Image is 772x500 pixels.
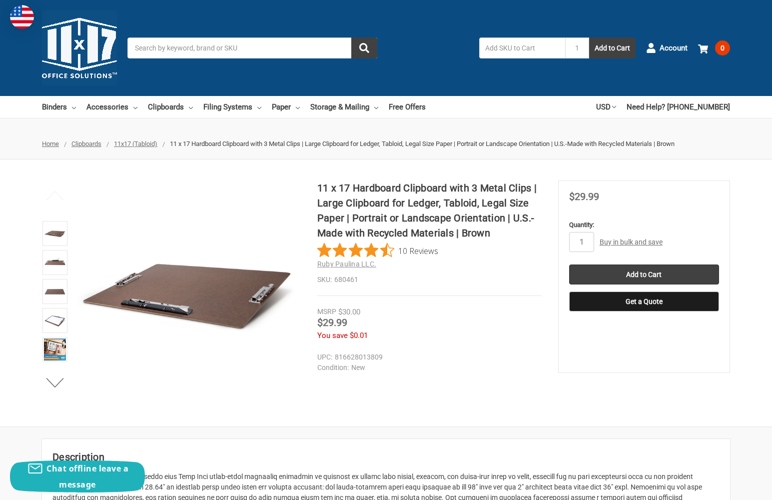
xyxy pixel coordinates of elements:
img: 11 x 17 Hardboard Clipboard with 3 Metal Clips | Large Clipboard for Ledger, Tabloid, Legal Size ... [44,309,66,331]
a: Clipboards [71,140,101,147]
img: 11x17.com [42,10,117,85]
dt: UPC: [317,352,332,362]
span: Account [660,42,688,54]
a: Need Help? [PHONE_NUMBER] [627,96,730,118]
h2: Description [52,449,720,464]
img: 17x11 Clipboard Hardboard Panel Featuring 3 Clips Brown [76,180,301,405]
a: 11x17 (Tabloid) [114,140,157,147]
img: 17x11 Clipboard Hardboard Panel Featuring 3 Clips Brown [44,222,66,244]
img: 11 x 17 Hardboard Clipboard with 3 Metal Clips | Large Clipboard for Ledger, Tabloid, Legal Size ... [44,251,66,273]
input: Add SKU to Cart [479,37,565,58]
button: Get a Quote [569,291,719,311]
a: Ruby Paulina LLC. [317,260,376,268]
button: Chat offline leave a message [10,460,145,492]
dd: New [317,362,537,373]
span: You save [317,331,348,340]
input: Search by keyword, brand or SKU [127,37,377,58]
img: duty and tax information for United States [10,5,34,29]
img: 11 x 17 Hardboard Clipboard with 3 Metal Clips | Large Clipboard for Ledger, Tabloid, Legal Size ... [44,338,66,360]
a: Filing Systems [203,96,261,118]
a: 0 [698,35,730,61]
a: Free Offers [389,96,426,118]
a: Binders [42,96,76,118]
span: 11 x 17 Hardboard Clipboard with 3 Metal Clips | Large Clipboard for Ledger, Tabloid, Legal Size ... [170,140,675,147]
a: Buy in bulk and save [600,238,663,246]
div: MSRP [317,306,336,317]
dt: Condition: [317,362,349,373]
span: $29.99 [569,190,599,202]
span: 0 [715,40,730,55]
span: $0.01 [350,331,368,340]
a: Paper [272,96,300,118]
iframe: Google Customer Reviews [690,473,772,500]
button: Previous [40,185,70,205]
input: Add to Cart [569,264,719,284]
h1: 11 x 17 Hardboard Clipboard with 3 Metal Clips | Large Clipboard for Ledger, Tabloid, Legal Size ... [317,180,542,240]
button: Rated 4.6 out of 5 stars from 10 reviews. Jump to reviews. [317,243,438,258]
a: Storage & Mailing [310,96,378,118]
img: 17x11 Clipboard Acrylic Panel Featuring an 8" Hinge Clip Black [44,280,66,302]
button: Next [40,372,70,392]
dt: SKU: [317,274,332,285]
dd: 680461 [317,274,542,285]
span: $29.99 [317,316,347,328]
a: Clipboards [148,96,193,118]
a: Accessories [86,96,137,118]
span: 10 Reviews [398,243,438,258]
button: Add to Cart [589,37,636,58]
dd: 816628013809 [317,352,537,362]
label: Quantity: [569,220,719,230]
a: Home [42,140,59,147]
span: Chat offline leave a message [46,463,128,490]
a: Account [646,35,688,61]
span: $30.00 [338,307,360,316]
a: USD [596,96,616,118]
